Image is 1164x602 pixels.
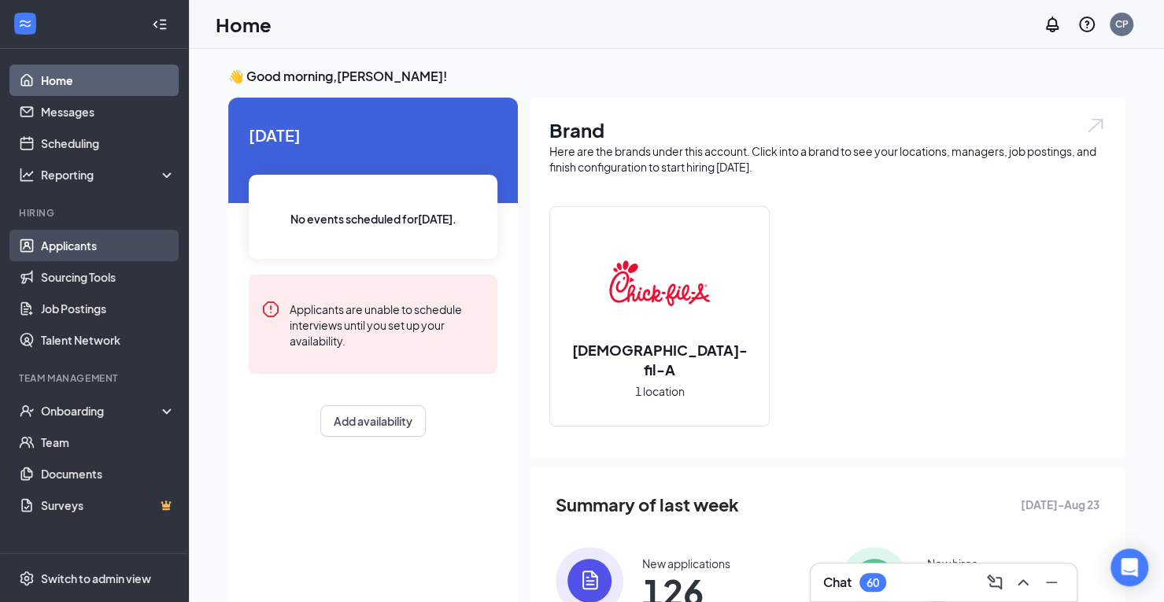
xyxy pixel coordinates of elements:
[823,574,852,591] h3: Chat
[635,382,685,400] span: 1 location
[19,571,35,586] svg: Settings
[152,17,168,32] svg: Collapse
[41,167,176,183] div: Reporting
[290,210,456,227] span: No events scheduled for [DATE] .
[17,16,33,31] svg: WorkstreamLogo
[41,261,176,293] a: Sourcing Tools
[41,324,176,356] a: Talent Network
[550,340,769,379] h2: [DEMOGRAPHIC_DATA]-fil-A
[41,489,176,521] a: SurveysCrown
[320,405,426,437] button: Add availability
[1085,116,1106,135] img: open.6027fd2a22e1237b5b06.svg
[41,230,176,261] a: Applicants
[41,65,176,96] a: Home
[41,96,176,127] a: Messages
[261,300,280,319] svg: Error
[982,570,1007,595] button: ComposeMessage
[19,206,172,220] div: Hiring
[1115,17,1129,31] div: CP
[19,403,35,419] svg: UserCheck
[19,371,172,385] div: Team Management
[549,143,1106,175] div: Here are the brands under this account. Click into a brand to see your locations, managers, job p...
[1014,573,1033,592] svg: ChevronUp
[41,403,162,419] div: Onboarding
[556,491,739,519] span: Summary of last week
[41,127,176,159] a: Scheduling
[609,233,710,334] img: Chick-fil-A
[41,571,151,586] div: Switch to admin view
[927,556,977,571] div: New hires
[867,576,879,589] div: 60
[290,300,485,349] div: Applicants are unable to schedule interviews until you set up your availability.
[1011,570,1036,595] button: ChevronUp
[228,68,1125,85] h3: 👋 Good morning, [PERSON_NAME] !
[549,116,1106,143] h1: Brand
[985,573,1004,592] svg: ComposeMessage
[19,167,35,183] svg: Analysis
[41,293,176,324] a: Job Postings
[1021,496,1099,513] span: [DATE] - Aug 23
[249,123,497,147] span: [DATE]
[1042,573,1061,592] svg: Minimize
[1110,548,1148,586] div: Open Intercom Messenger
[41,458,176,489] a: Documents
[41,427,176,458] a: Team
[216,11,272,38] h1: Home
[1043,15,1062,34] svg: Notifications
[1039,570,1064,595] button: Minimize
[642,556,730,571] div: New applications
[1077,15,1096,34] svg: QuestionInfo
